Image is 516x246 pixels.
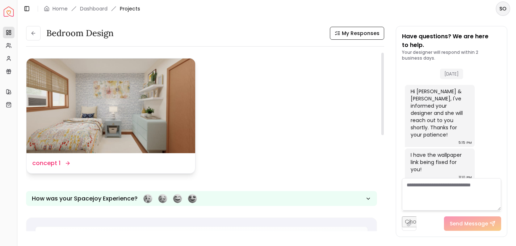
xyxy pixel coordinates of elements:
[120,5,140,12] span: Projects
[26,59,195,153] img: concept 1
[53,5,68,12] a: Home
[44,5,140,12] nav: breadcrumb
[411,88,468,138] div: Hi [PERSON_NAME] & [PERSON_NAME], I've informed your designer and she will reach out to you short...
[4,7,14,17] a: Spacejoy
[342,30,379,37] span: My Responses
[32,194,138,203] p: How was your Spacejoy Experience?
[402,32,501,49] p: Have questions? We are here to help.
[402,49,501,61] p: Your designer will respond within 2 business days.
[459,174,472,181] div: 11:10 PM
[4,7,14,17] img: Spacejoy Logo
[32,159,60,168] dd: concept 1
[496,1,510,16] button: SO
[26,58,196,174] a: concept 1concept 1
[330,27,384,40] button: My Responses
[440,69,463,79] span: [DATE]
[496,2,509,15] span: SO
[80,5,108,12] a: Dashboard
[458,139,472,146] div: 5:15 PM
[46,27,114,39] h3: Bedroom design
[411,151,468,173] div: I have the wallpaper link being fixed for you!
[26,191,377,206] button: How was your Spacejoy Experience?Feeling terribleFeeling badFeeling goodFeeling awesome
